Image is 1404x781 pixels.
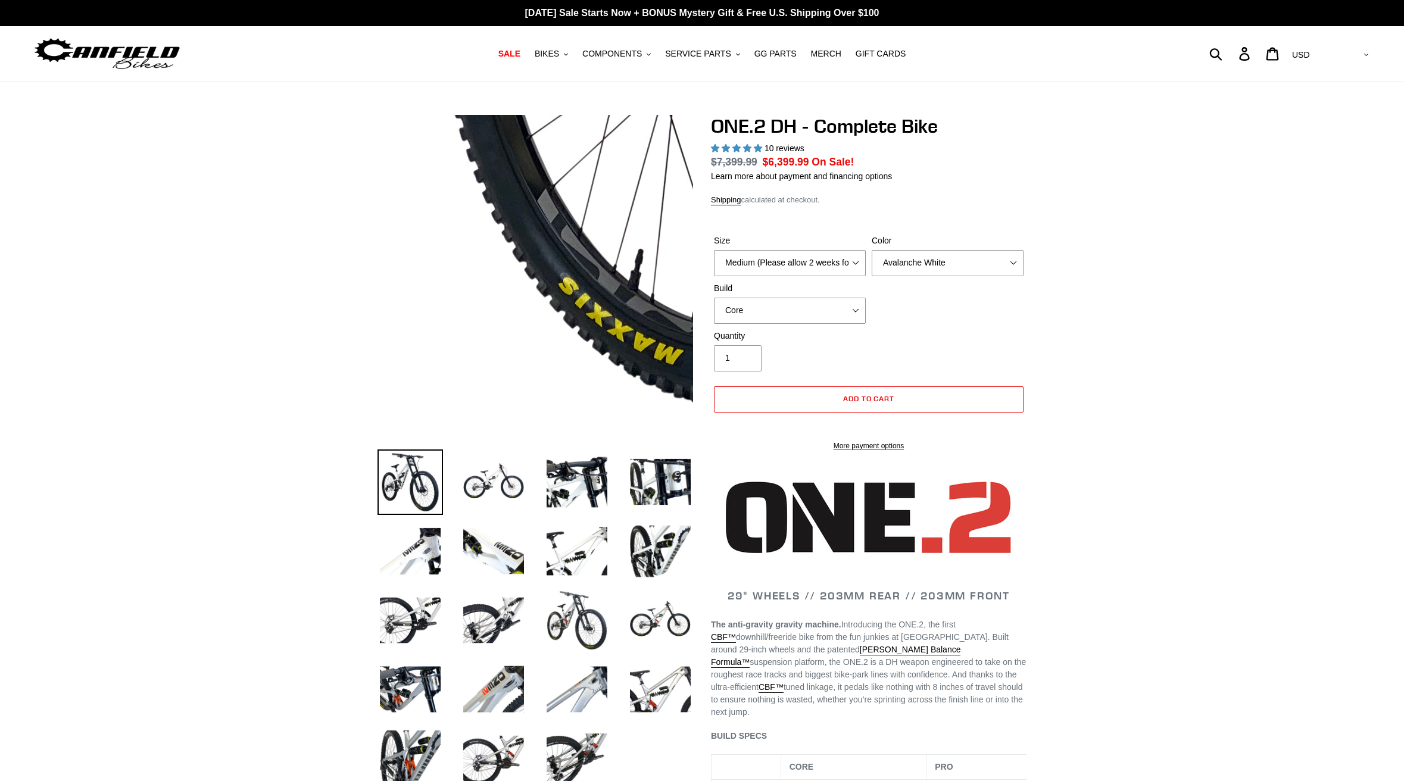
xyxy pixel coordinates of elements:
button: COMPONENTS [576,46,657,62]
span: $6,399.99 [763,156,809,168]
a: CBF™ [759,682,784,693]
strong: CORE [790,762,813,771]
span: COMPONENTS [582,49,642,59]
a: Shipping [711,195,741,205]
h1: ONE.2 DH - Complete Bike [711,115,1027,138]
span: GIFT CARDS [856,49,906,59]
img: Load image into Gallery viewer, ONE.2 DH - Complete Bike [377,449,443,515]
s: $7,399.99 [711,156,757,168]
span: 29" WHEELS // 203MM REAR // 203MM FRONT [728,589,1010,602]
img: Load image into Gallery viewer, ONE.2 DH - Complete Bike [628,588,693,653]
img: Load image into Gallery viewer, ONE.2 DH - Complete Bike [377,588,443,653]
a: More payment options [714,441,1024,451]
img: Canfield Bikes [33,35,182,73]
img: Load image into Gallery viewer, ONE.2 DH - Complete Bike [628,449,693,515]
label: Build [714,282,866,295]
a: CBF™ [711,632,736,643]
img: Load image into Gallery viewer, ONE.2 DH - Complete Bike [461,657,526,722]
img: Load image into Gallery viewer, ONE.2 DH - Complete Bike [544,518,610,584]
button: SERVICE PARTS [659,46,745,62]
a: GG PARTS [748,46,803,62]
span: On Sale! [812,154,854,170]
img: Load image into Gallery viewer, ONE.2 DH - Complete Bike [461,449,526,515]
span: BIKES [535,49,559,59]
img: Load image into Gallery viewer, ONE.2 DH - Complete Bike [377,657,443,722]
button: BIKES [529,46,574,62]
a: GIFT CARDS [850,46,912,62]
strong: PRO [935,762,953,771]
span: MERCH [811,49,841,59]
img: Load image into Gallery viewer, ONE.2 DH - Complete Bike [461,588,526,653]
img: Load image into Gallery viewer, ONE.2 DH - Complete Bike [628,518,693,584]
img: Load image into Gallery viewer, ONE.2 DH - Complete Bike [377,518,443,584]
button: Add to cart [714,386,1024,413]
span: SERVICE PARTS [665,49,731,59]
input: Search [1216,40,1246,67]
div: calculated at checkout. [711,194,1027,206]
span: Add to cart [843,394,895,403]
label: Color [872,235,1024,247]
span: Introducing the ONE.2, the first downhill/freeride bike from the fun junkies at [GEOGRAPHIC_DATA]... [711,620,1026,717]
strong: The anti-gravity gravity machine. [711,620,841,629]
a: SALE [492,46,526,62]
img: Load image into Gallery viewer, ONE.2 DH - Complete Bike [461,518,526,584]
img: Load image into Gallery viewer, ONE.2 DH - Complete Bike [628,657,693,722]
span: 5.00 stars [711,143,765,153]
span: GG PARTS [754,49,797,59]
span: 10 reviews [765,143,804,153]
label: Size [714,235,866,247]
span: SALE [498,49,520,59]
img: Load image into Gallery viewer, ONE.2 DH - Complete Bike [544,449,610,515]
span: BUILD SPECS [711,731,767,741]
a: Learn more about payment and financing options [711,171,892,181]
a: MERCH [805,46,847,62]
img: Load image into Gallery viewer, ONE.2 DH - Complete Bike [544,657,610,722]
img: Load image into Gallery viewer, ONE.2 DH - Complete Bike [544,588,610,653]
label: Quantity [714,330,866,342]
